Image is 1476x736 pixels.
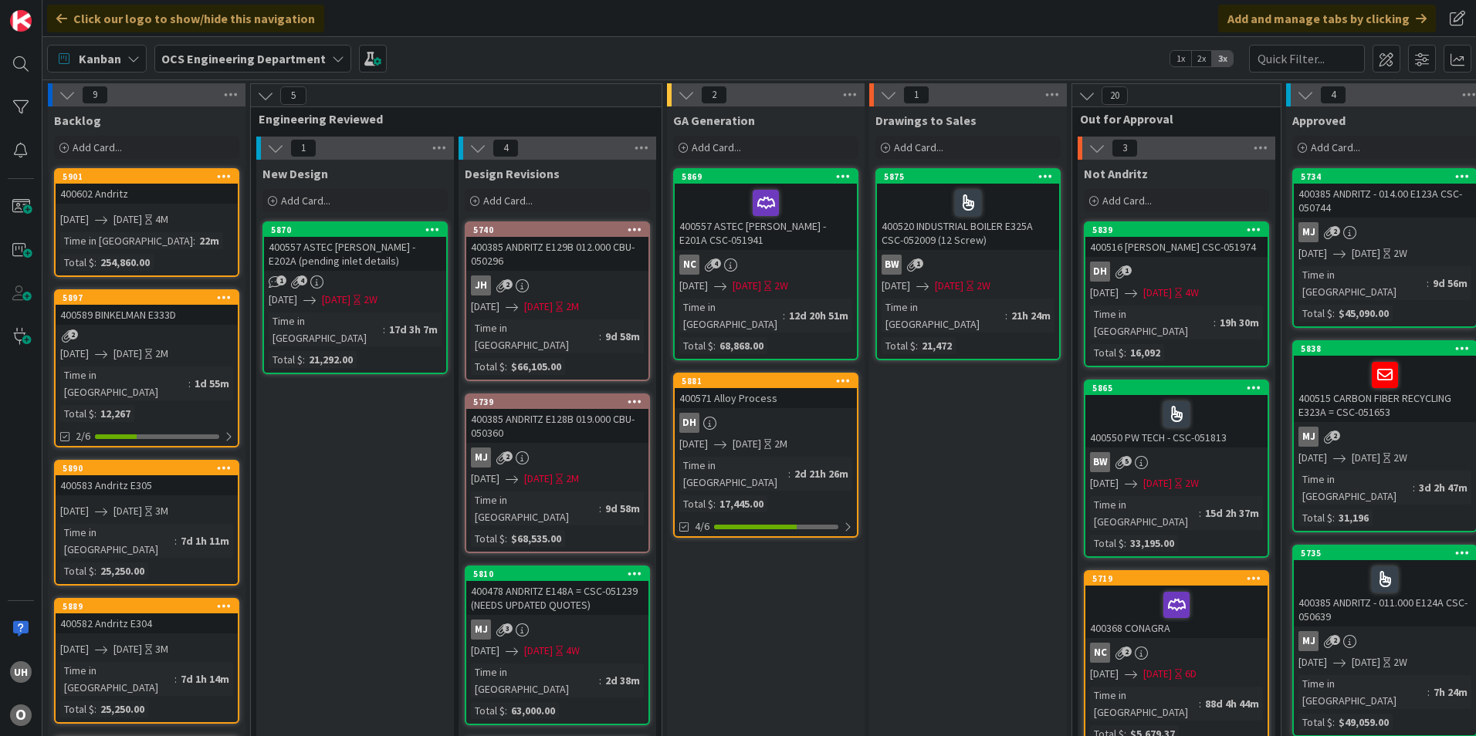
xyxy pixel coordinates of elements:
[96,562,148,579] div: 25,250.00
[10,10,32,32] img: Visit kanbanzone.com
[1298,245,1327,262] span: [DATE]
[682,376,857,387] div: 5881
[473,225,648,235] div: 5740
[466,620,648,640] div: MJ
[711,258,721,268] span: 4
[733,278,761,294] span: [DATE]
[675,388,857,408] div: 400571 Alloy Process
[1085,452,1268,472] div: BW
[63,463,238,474] div: 5890
[877,170,1059,184] div: 5875
[60,524,174,558] div: Time in [GEOGRAPHIC_DATA]
[1122,647,1132,657] span: 2
[1249,45,1365,73] input: Quick Filter...
[56,461,238,495] div: 5890400583 Andritz E305
[94,254,96,271] span: :
[471,358,505,375] div: Total $
[679,413,699,433] div: DH
[1212,51,1233,66] span: 3x
[471,620,491,640] div: MJ
[264,237,446,271] div: 400557 ASTEC [PERSON_NAME] - E202A (pending inlet details)
[60,405,94,422] div: Total $
[1102,86,1128,105] span: 20
[713,495,716,512] span: :
[1085,381,1268,447] div: 5865400550 PW TECH - CSC-051813
[1298,450,1327,466] span: [DATE]
[877,170,1059,250] div: 5875400520 INDUSTRIAL BOILER E325A CSC-052009 (12 Screw)
[483,194,533,208] span: Add Card...
[1294,631,1476,651] div: MJ
[1298,222,1319,242] div: MJ
[1199,505,1201,522] span: :
[1090,306,1214,339] div: Time in [GEOGRAPHIC_DATA]
[113,503,142,519] span: [DATE]
[1298,509,1332,526] div: Total $
[1201,695,1263,712] div: 88d 4h 44m
[1124,344,1126,361] span: :
[503,623,513,633] span: 3
[713,337,716,354] span: :
[56,170,238,204] div: 5901400602 Andritz
[297,275,307,285] span: 4
[675,374,857,388] div: 5881
[675,184,857,250] div: 400557 ASTEC [PERSON_NAME] - E201A CSC-051941
[96,254,154,271] div: 254,860.00
[466,581,648,615] div: 400478 ANDRITZ E148A = CSC-051239 (NEEDS UPDATED QUOTES)
[191,375,233,392] div: 1d 55m
[1330,226,1340,236] span: 2
[894,140,943,154] span: Add Card...
[466,447,648,468] div: MJ
[79,49,121,68] span: Kanban
[383,321,385,338] span: :
[1393,450,1407,466] div: 2W
[1090,535,1124,552] div: Total $
[524,471,553,487] span: [DATE]
[113,641,142,657] span: [DATE]
[903,86,929,104] span: 1
[1085,572,1268,638] div: 5719400368 CONAGRA
[269,312,383,346] div: Time in [GEOGRAPHIC_DATA]
[1294,356,1476,422] div: 400515 CARBON FIBER RECYCLING E323A = CSC-051653
[716,337,767,354] div: 68,868.00
[63,601,238,612] div: 5889
[1085,262,1268,282] div: DH
[1090,666,1119,682] span: [DATE]
[1092,383,1268,393] div: 5865
[1201,505,1263,522] div: 15d 2h 37m
[1335,305,1393,322] div: $45,090.00
[1090,687,1199,721] div: Time in [GEOGRAPHIC_DATA]
[1294,170,1476,218] div: 5734400385 ANDRITZ - 014.00 E123A CSC-050744
[1294,342,1476,356] div: 5838
[82,86,108,104] span: 9
[1126,344,1164,361] div: 16,092
[1090,285,1119,301] span: [DATE]
[54,289,239,447] a: 5897400589 BINKELMAN E333D[DATE][DATE]2MTime in [GEOGRAPHIC_DATA]:1d 55mTotal $:12,2672/6
[507,530,565,547] div: $68,535.00
[262,221,448,374] a: 5870400557 ASTEC [PERSON_NAME] - E202A (pending inlet details)[DATE][DATE]2WTime in [GEOGRAPHIC_D...
[56,291,238,325] div: 5897400589 BINKELMAN E333D
[601,672,644,689] div: 2d 38m
[1122,456,1132,466] span: 5
[1335,714,1393,731] div: $49,059.00
[733,436,761,452] span: [DATE]
[679,337,713,354] div: Total $
[774,436,787,452] div: 2M
[599,672,601,689] span: :
[364,292,377,308] div: 2W
[56,475,238,495] div: 400583 Andritz E305
[56,184,238,204] div: 400602 Andritz
[264,223,446,237] div: 5870
[471,643,499,659] span: [DATE]
[155,211,168,228] div: 4M
[1085,381,1268,395] div: 5865
[1298,654,1327,670] span: [DATE]
[1185,666,1197,682] div: 6D
[1301,548,1476,559] div: 5735
[1090,262,1110,282] div: DH
[679,436,708,452] span: [DATE]
[1330,635,1340,645] span: 2
[566,299,579,315] div: 2M
[155,346,168,362] div: 2M
[94,562,96,579] span: :
[1294,222,1476,242] div: MJ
